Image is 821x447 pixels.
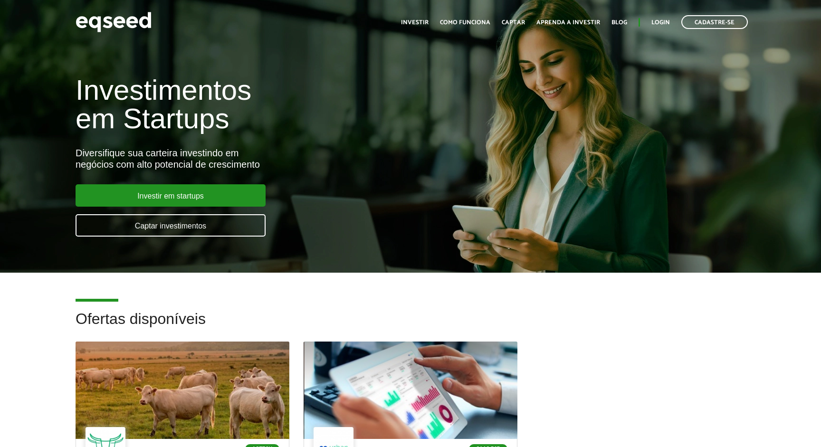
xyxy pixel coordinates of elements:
a: Cadastre-se [681,15,748,29]
a: Aprenda a investir [536,19,600,26]
div: Diversifique sua carteira investindo em negócios com alto potencial de crescimento [76,147,472,170]
a: Captar investimentos [76,214,266,237]
a: Captar [502,19,525,26]
a: Investir em startups [76,184,266,207]
img: EqSeed [76,10,152,35]
a: Investir [401,19,429,26]
h1: Investimentos em Startups [76,76,472,133]
h2: Ofertas disponíveis [76,311,745,342]
a: Login [651,19,670,26]
a: Como funciona [440,19,490,26]
a: Blog [611,19,627,26]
